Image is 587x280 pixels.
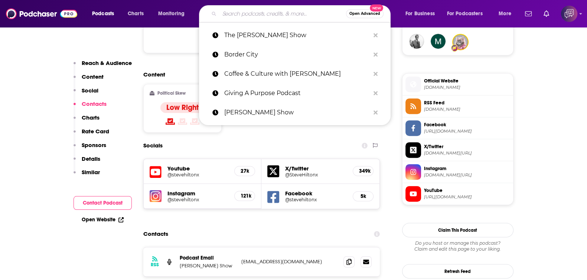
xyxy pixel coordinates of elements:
[241,258,338,265] p: [EMAIL_ADDRESS][DOMAIN_NAME]
[199,45,391,64] a: Border City
[359,168,367,174] h5: 349k
[199,26,391,45] a: The [PERSON_NAME] Show
[82,141,106,149] p: Sponsors
[285,165,347,172] h5: X/Twitter
[224,64,370,84] p: Coffee & Culture with Matthew Chase-Daniel
[157,91,186,96] h2: Political Skew
[82,169,100,176] p: Similar
[150,33,374,47] button: Show More
[409,34,424,49] img: engel_kraus
[128,9,144,19] span: Charts
[541,7,552,20] a: Show notifications dropdown
[405,142,510,158] a: X/Twitter[DOMAIN_NAME][URL]
[405,9,435,19] span: For Business
[424,85,510,90] span: spreaker.com
[123,8,148,20] a: Charts
[431,34,446,49] img: tallczar1
[451,44,458,52] img: User Badge Icon
[370,4,383,12] span: New
[180,255,235,261] p: Podcast Email
[453,35,468,49] img: LTSings
[82,114,100,121] p: Charts
[74,155,100,169] button: Details
[206,5,398,22] div: Search podcasts, credits, & more...
[82,128,109,135] p: Rate Card
[424,165,510,172] span: Instagram
[405,76,510,92] a: Official Website[DOMAIN_NAME]
[224,103,370,122] p: Alberto Crane Show
[167,165,229,172] h5: Youtube
[424,121,510,128] span: Facebook
[561,6,577,22] button: Show profile menu
[82,100,107,107] p: Contacts
[493,8,521,20] button: open menu
[424,128,510,134] span: https://www.facebook.com/stevehiltonx
[424,107,510,112] span: anchor.fm
[74,141,106,155] button: Sponsors
[400,8,444,20] button: open menu
[74,114,100,128] button: Charts
[199,84,391,103] a: Giving A Purpose Podcast
[405,120,510,136] a: Facebook[URL][DOMAIN_NAME]
[6,7,77,21] img: Podchaser - Follow, Share and Rate Podcasts
[82,216,124,223] a: Open Website
[224,26,370,45] p: The Steve Hilton Show
[241,193,249,199] h5: 121k
[180,263,235,269] p: [PERSON_NAME] Show
[82,155,100,162] p: Details
[167,190,229,197] h5: Instagram
[402,240,513,246] span: Do you host or manage this podcast?
[224,45,370,64] p: Border City
[167,172,229,178] a: @stevehiltonx
[151,262,159,268] h3: RSS
[424,172,510,178] span: instagram.com/stevehiltonx
[158,9,185,19] span: Monitoring
[74,87,98,101] button: Social
[522,7,535,20] a: Show notifications dropdown
[285,197,347,202] a: @stevehiltonx
[285,172,347,178] a: @SteveHiltonx
[424,143,510,150] span: X/Twitter
[402,240,513,252] div: Claim and edit this page to your liking.
[447,9,483,19] span: For Podcasters
[442,8,493,20] button: open menu
[424,150,510,156] span: twitter.com/SteveHiltonx
[82,73,104,80] p: Content
[74,196,132,210] button: Contact Podcast
[405,186,510,202] a: YouTube[URL][DOMAIN_NAME]
[74,169,100,182] button: Similar
[143,139,163,153] h2: Socials
[166,103,199,112] h4: Low Right
[405,164,510,180] a: Instagram[DOMAIN_NAME][URL]
[74,73,104,87] button: Content
[82,87,98,94] p: Social
[74,59,132,73] button: Reach & Audience
[74,100,107,114] button: Contacts
[199,103,391,122] a: [PERSON_NAME] Show
[150,190,162,202] img: iconImage
[424,100,510,106] span: RSS Feed
[143,227,168,241] h2: Contacts
[424,78,510,84] span: Official Website
[167,197,229,202] a: @stevehiltonx
[285,190,347,197] h5: Facebook
[82,59,132,66] p: Reach & Audience
[424,194,510,200] span: https://www.youtube.com/@stevehiltonx
[153,8,194,20] button: open menu
[405,98,510,114] a: RSS Feed[DOMAIN_NAME]
[219,8,346,20] input: Search podcasts, credits, & more...
[74,128,109,141] button: Rate Card
[424,187,510,194] span: YouTube
[199,64,391,84] a: Coffee & Culture with [PERSON_NAME]
[346,9,384,18] button: Open AdvancedNew
[143,71,374,78] h2: Content
[499,9,511,19] span: More
[241,168,249,174] h5: 27k
[87,8,124,20] button: open menu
